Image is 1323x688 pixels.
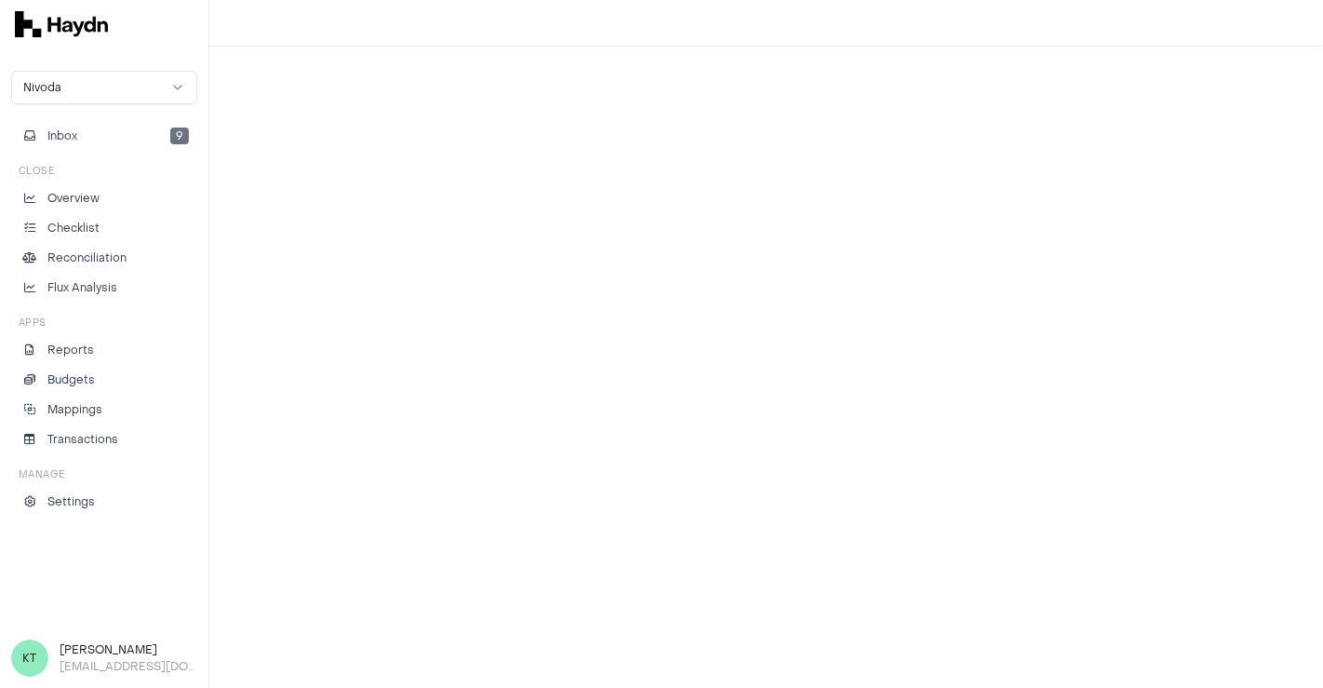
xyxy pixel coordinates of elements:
p: Reconciliation [47,250,127,266]
p: Overview [47,190,100,207]
p: Settings [47,493,95,510]
span: Inbox [47,128,77,144]
a: Reconciliation [11,245,197,271]
p: Checklist [47,220,100,236]
a: Flux Analysis [11,275,197,301]
p: [EMAIL_ADDRESS][DOMAIN_NAME] [60,658,197,675]
span: 9 [170,128,189,144]
p: Budgets [47,371,95,388]
span: KT [11,640,48,677]
a: Budgets [11,367,197,393]
h3: Apps [19,316,47,330]
h3: Close [19,164,55,178]
a: Transactions [11,426,197,452]
button: Inbox9 [11,123,197,149]
p: Flux Analysis [47,279,117,296]
a: Checklist [11,215,197,241]
a: Mappings [11,397,197,423]
p: Reports [47,342,94,358]
p: Transactions [47,431,118,448]
img: svg+xml,%3c [15,11,108,37]
h3: [PERSON_NAME] [60,641,197,658]
h3: Manage [19,467,65,481]
p: Mappings [47,401,102,418]
a: Settings [11,489,197,515]
a: Overview [11,185,197,211]
a: Reports [11,337,197,363]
